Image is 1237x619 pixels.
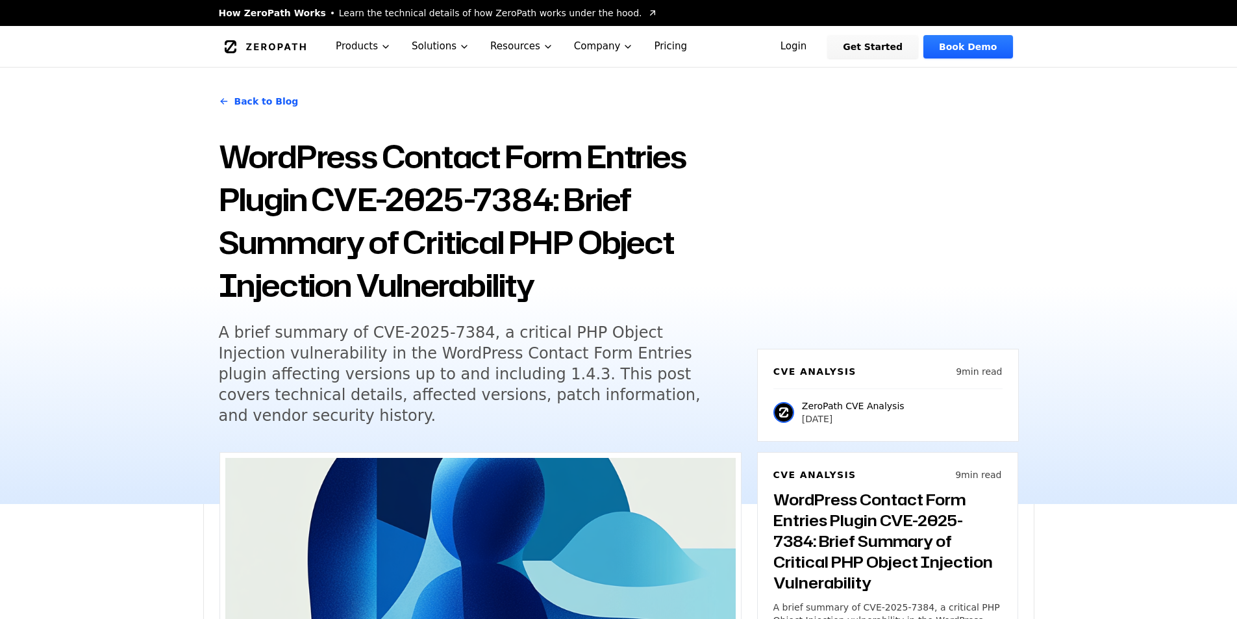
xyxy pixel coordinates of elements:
h5: A brief summary of CVE-2025-7384, a critical PHP Object Injection vulnerability in the WordPress ... [219,322,718,426]
p: [DATE] [802,412,905,425]
button: Solutions [401,26,480,67]
img: ZeroPath CVE Analysis [773,402,794,423]
h6: CVE Analysis [773,468,856,481]
h3: WordPress Contact Form Entries Plugin CVE-2025-7384: Brief Summary of Critical PHP Object Injecti... [773,489,1002,593]
nav: Global [203,26,1034,67]
a: Get Started [827,35,918,58]
button: Products [325,26,401,67]
a: Login [765,35,823,58]
span: How ZeroPath Works [219,6,326,19]
p: 9 min read [955,468,1001,481]
a: Back to Blog [219,83,299,120]
a: How ZeroPath WorksLearn the technical details of how ZeroPath works under the hood. [219,6,658,19]
a: Book Demo [923,35,1012,58]
h6: CVE Analysis [773,365,856,378]
p: 9 min read [956,365,1002,378]
p: ZeroPath CVE Analysis [802,399,905,412]
h1: WordPress Contact Form Entries Plugin CVE-2025-7384: Brief Summary of Critical PHP Object Injecti... [219,135,742,307]
button: Resources [480,26,564,67]
a: Pricing [643,26,697,67]
button: Company [564,26,644,67]
span: Learn the technical details of how ZeroPath works under the hood. [339,6,642,19]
